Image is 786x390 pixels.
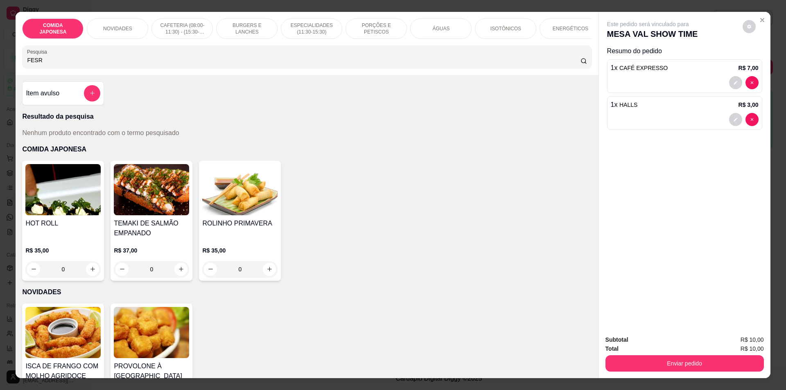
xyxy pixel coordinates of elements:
p: Resumo do pedido [607,46,762,56]
p: CAFETERIA (08:00-11:30) - (15:30-18:00) [158,22,206,35]
p: Este pedido será vinculado para [607,20,698,28]
p: PORÇÕES E PETISCOS [352,22,400,35]
strong: Subtotal [605,336,628,343]
p: R$ 37,00 [114,246,189,255]
img: product-image [202,164,278,215]
button: Enviar pedido [605,355,764,372]
button: decrease-product-quantity [745,76,759,89]
h4: ROLINHO PRIMAVERA [202,219,278,228]
p: NOVIDADES [103,25,132,32]
h4: HOT ROLL [25,219,101,228]
input: Pesquisa [27,56,580,64]
img: product-image [114,307,189,358]
p: R$ 35,00 [25,246,101,255]
span: R$ 10,00 [741,335,764,344]
p: 1 x [611,100,638,110]
img: product-image [25,164,101,215]
button: increase-product-quantity [86,263,99,276]
p: R$ 3,00 [739,101,759,109]
p: 1 x [611,63,668,73]
p: ÁGUAS [432,25,449,32]
h4: Item avulso [26,88,59,98]
button: decrease-product-quantity [743,20,756,33]
button: decrease-product-quantity [27,263,40,276]
h4: ISCA DE FRANGO COM MOLHO AGRIDOCE [25,361,101,381]
span: HALLS [619,101,637,108]
p: Resultado da pesquisa [22,112,592,122]
p: ENERGÉTICOS [553,25,588,32]
img: product-image [114,164,189,215]
strong: Total [605,345,619,352]
p: ISOTÔNICOS [490,25,521,32]
img: product-image [25,307,101,358]
p: NOVIDADES [22,287,592,297]
button: decrease-product-quantity [729,76,742,89]
p: R$ 7,00 [739,64,759,72]
p: COMIDA JAPONESA [22,144,592,154]
h4: PROVOLONE À [GEOGRAPHIC_DATA] [114,361,189,381]
span: R$ 10,00 [741,344,764,353]
p: BURGERS E LANCHES [223,22,271,35]
span: CAFÉ EXPRESSO [619,65,668,71]
button: decrease-product-quantity [729,113,742,126]
label: Pesquisa [27,48,50,55]
p: ESPECIALIDADES (11:30-15:30) [288,22,335,35]
p: MESA VAL SHOW TIME [607,28,698,40]
button: decrease-product-quantity [115,263,129,276]
p: R$ 35,00 [202,246,278,255]
button: increase-product-quantity [174,263,187,276]
button: Close [756,14,769,27]
button: decrease-product-quantity [745,113,759,126]
h4: TEMAKI DE SALMÃO EMPANADO [114,219,189,238]
p: COMIDA JAPONESA [29,22,77,35]
p: Nenhum produto encontrado com o termo pesquisado [22,128,179,138]
button: add-separate-item [84,85,100,101]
